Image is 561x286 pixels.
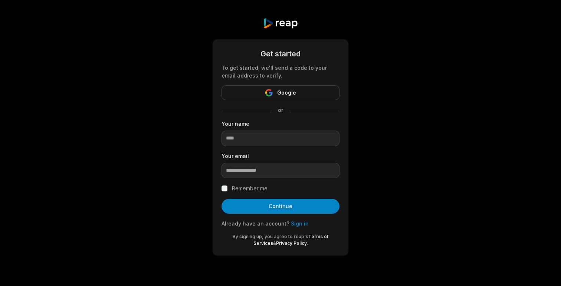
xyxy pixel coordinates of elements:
[307,240,308,246] span: .
[276,240,307,246] a: Privacy Policy
[222,220,289,227] span: Already have an account?
[273,240,276,246] span: &
[277,88,296,97] span: Google
[291,220,309,227] a: Sign in
[222,120,339,128] label: Your name
[232,184,268,193] label: Remember me
[263,18,298,29] img: reap
[222,85,339,100] button: Google
[222,199,339,214] button: Continue
[222,152,339,160] label: Your email
[222,48,339,59] div: Get started
[222,64,339,79] div: To get started, we'll send a code to your email address to verify.
[233,234,308,239] span: By signing up, you agree to reap's
[272,106,289,114] span: or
